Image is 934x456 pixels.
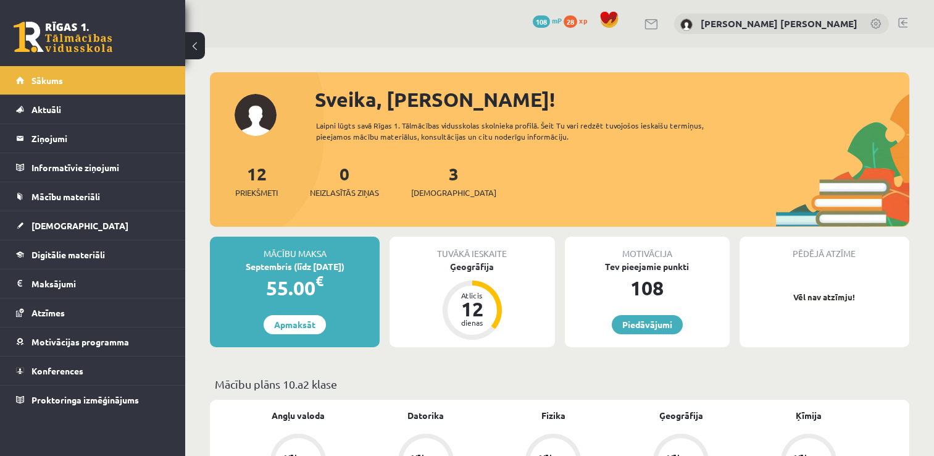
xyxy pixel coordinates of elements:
a: Proktoringa izmēģinājums [16,386,170,414]
div: Atlicis [454,292,491,299]
p: Mācību plāns 10.a2 klase [215,376,904,392]
span: Motivācijas programma [31,336,129,347]
span: Neizlasītās ziņas [310,187,379,199]
a: Ģeogrāfija [659,409,703,422]
a: Atzīmes [16,298,170,327]
a: [DEMOGRAPHIC_DATA] [16,211,170,240]
a: Piedāvājumi [612,315,683,334]
span: 108 [533,15,550,28]
img: Endija Elizabete Zēvalde [680,19,693,31]
a: Sākums [16,66,170,95]
span: [DEMOGRAPHIC_DATA] [31,220,128,231]
div: Sveika, [PERSON_NAME]! [315,85,909,114]
div: Tuvākā ieskaite [390,237,554,260]
a: Aktuāli [16,95,170,124]
a: Fizika [541,409,565,422]
div: Laipni lūgts savā Rīgas 1. Tālmācības vidusskolas skolnieka profilā. Šeit Tu vari redzēt tuvojošo... [316,120,736,142]
span: Mācību materiāli [31,191,100,202]
a: Motivācijas programma [16,327,170,356]
a: Rīgas 1. Tālmācības vidusskola [14,22,112,53]
div: Septembris (līdz [DATE]) [210,260,380,273]
a: 28 xp [564,15,593,25]
span: Atzīmes [31,307,65,318]
legend: Informatīvie ziņojumi [31,153,170,182]
div: Motivācija [565,237,730,260]
span: € [315,272,323,290]
a: Maksājumi [16,269,170,298]
a: 3[DEMOGRAPHIC_DATA] [411,163,496,199]
span: Konferences [31,365,83,376]
a: 0Neizlasītās ziņas [310,163,379,199]
span: mP [552,15,562,25]
a: Datorika [407,409,444,422]
span: Digitālie materiāli [31,249,105,260]
div: Mācību maksa [210,237,380,260]
a: Apmaksāt [264,315,326,334]
span: xp [579,15,587,25]
div: 108 [565,273,730,303]
a: 12Priekšmeti [235,163,278,199]
div: 12 [454,299,491,319]
a: Digitālie materiāli [16,240,170,269]
span: Priekšmeti [235,187,278,199]
div: Tev pieejamie punkti [565,260,730,273]
div: dienas [454,319,491,326]
div: 55.00 [210,273,380,303]
a: Ziņojumi [16,124,170,153]
p: Vēl nav atzīmju! [746,291,903,303]
span: Proktoringa izmēģinājums [31,394,139,405]
a: [PERSON_NAME] [PERSON_NAME] [701,17,857,30]
a: 108 mP [533,15,562,25]
span: 28 [564,15,577,28]
a: Konferences [16,357,170,385]
div: Pēdējā atzīme [740,237,909,260]
div: Ģeogrāfija [390,260,554,273]
a: Mācību materiāli [16,182,170,211]
a: Ģeogrāfija Atlicis 12 dienas [390,260,554,342]
a: Ķīmija [796,409,822,422]
span: [DEMOGRAPHIC_DATA] [411,187,496,199]
span: Sākums [31,75,63,86]
span: Aktuāli [31,104,61,115]
a: Angļu valoda [272,409,325,422]
legend: Maksājumi [31,269,170,298]
a: Informatīvie ziņojumi [16,153,170,182]
legend: Ziņojumi [31,124,170,153]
